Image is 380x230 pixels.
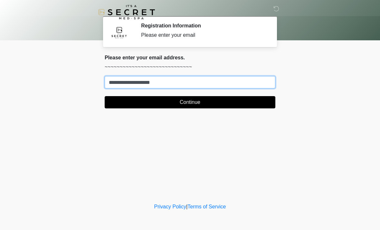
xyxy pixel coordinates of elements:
h2: Please enter your email address. [105,55,275,61]
a: Terms of Service [187,204,226,209]
img: Agent Avatar [109,23,129,42]
button: Continue [105,96,275,108]
h2: Registration Information [141,23,266,29]
p: ~~~~~~~~~~~~~~~~~~~~~~~~~~~~~ [105,63,275,71]
a: Privacy Policy [154,204,186,209]
div: Please enter your email [141,31,266,39]
img: It's A Secret Med Spa Logo [98,5,155,19]
a: | [186,204,187,209]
